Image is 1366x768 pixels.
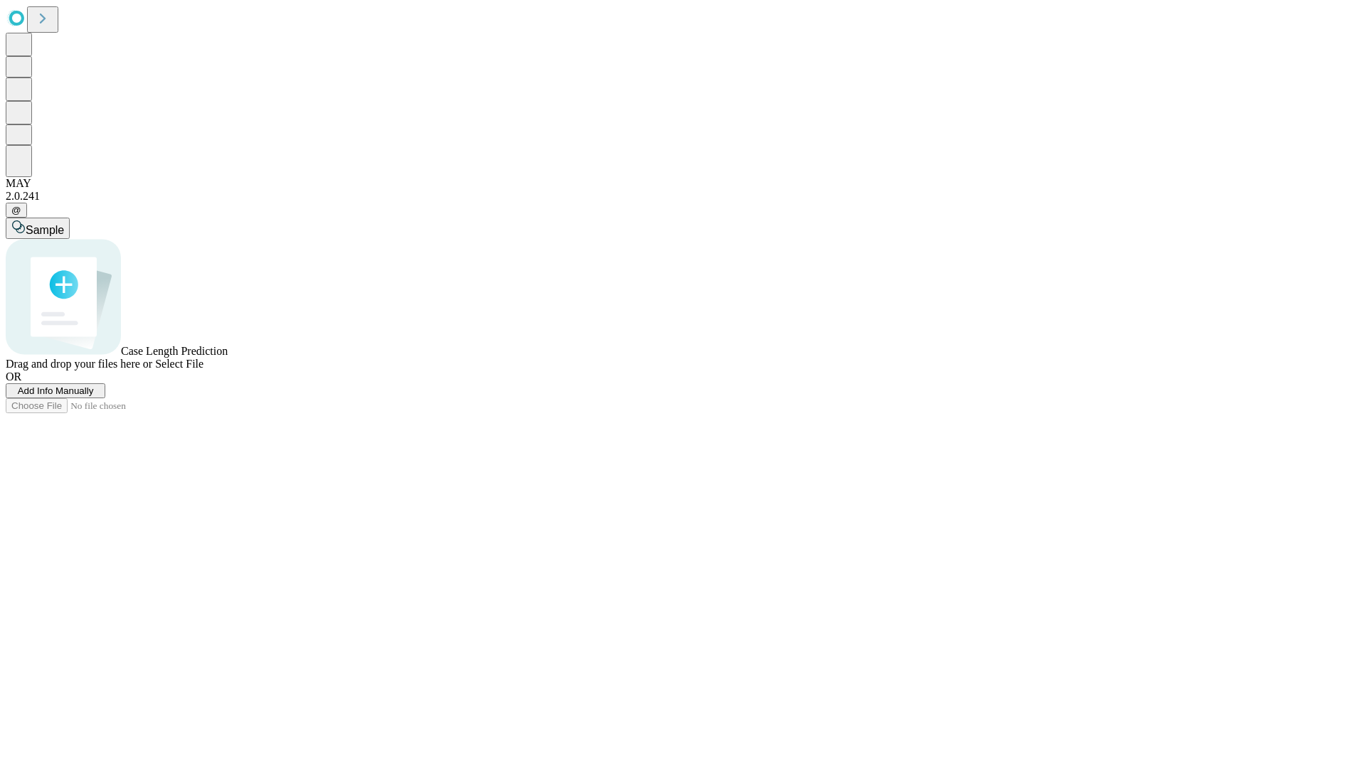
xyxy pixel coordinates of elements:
span: OR [6,370,21,383]
span: Case Length Prediction [121,345,228,357]
span: Sample [26,224,64,236]
span: Drag and drop your files here or [6,358,152,370]
span: Select File [155,358,203,370]
button: Sample [6,218,70,239]
button: Add Info Manually [6,383,105,398]
button: @ [6,203,27,218]
span: Add Info Manually [18,385,94,396]
div: MAY [6,177,1360,190]
span: @ [11,205,21,215]
div: 2.0.241 [6,190,1360,203]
